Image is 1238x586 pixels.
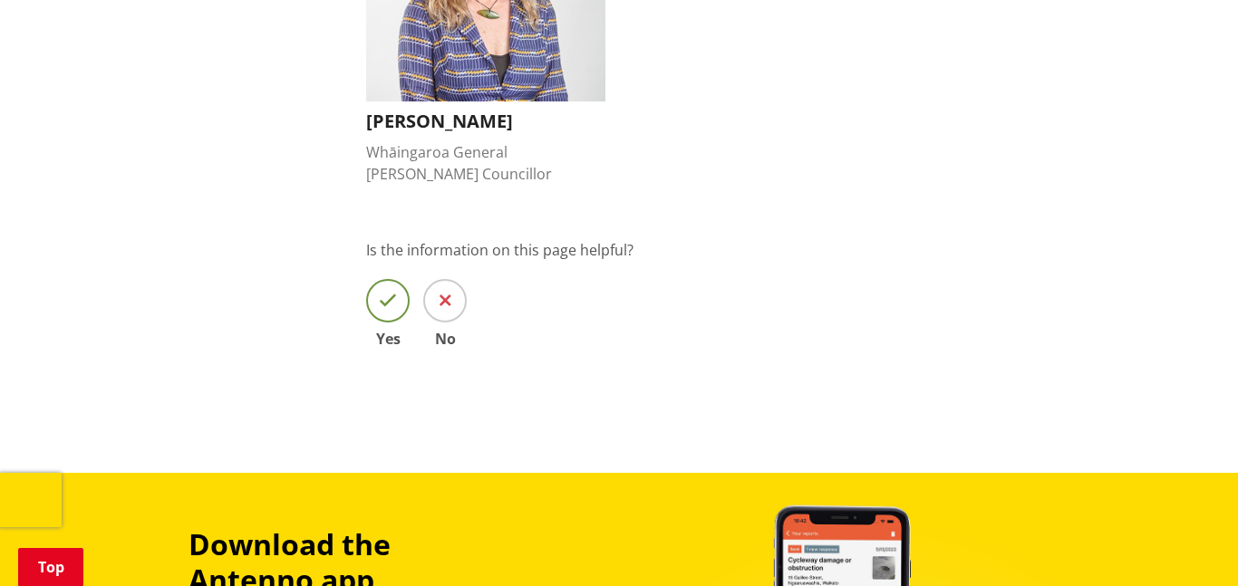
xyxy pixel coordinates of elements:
span: No [423,331,467,346]
p: Is the information on this page helpful? [366,239,1138,261]
span: Yes [366,331,410,346]
iframe: Messenger Launcher [1155,510,1220,575]
h3: [PERSON_NAME] [366,110,605,132]
a: Top [18,548,83,586]
div: Whāingaroa General [PERSON_NAME] Councillor [366,141,605,185]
